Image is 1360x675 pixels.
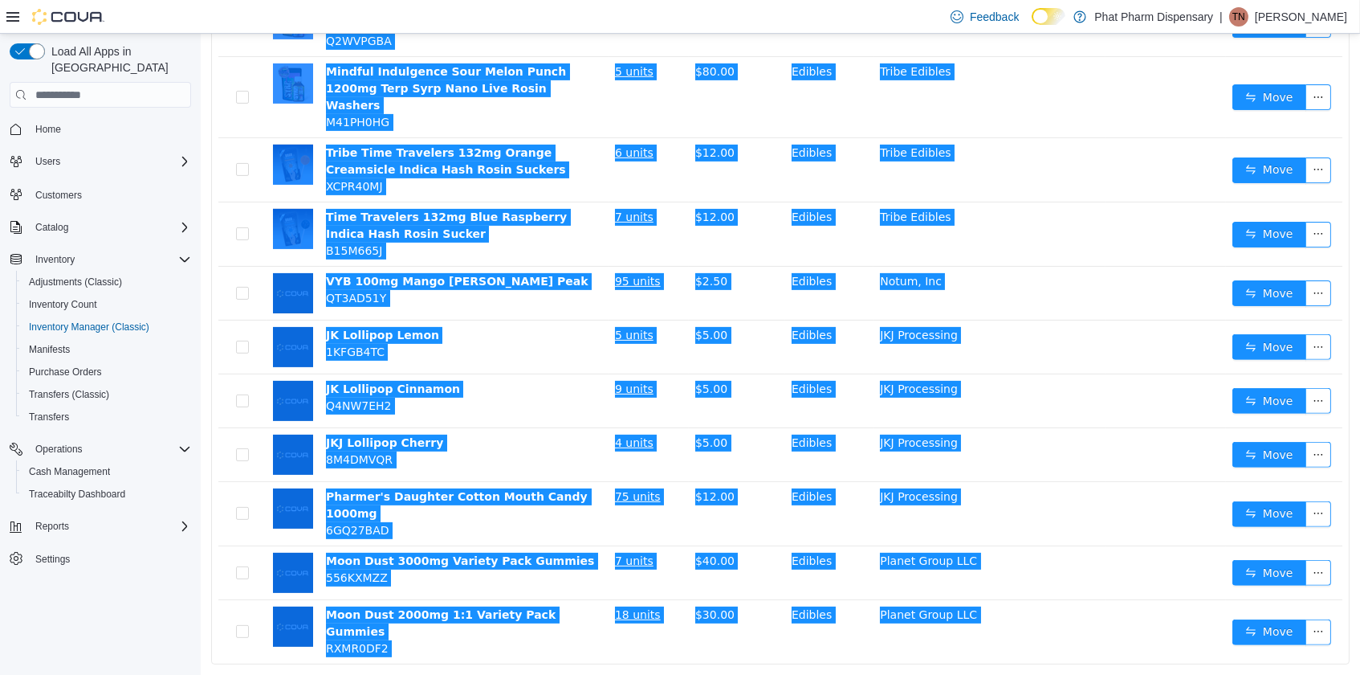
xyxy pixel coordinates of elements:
[1105,586,1130,612] button: icon: ellipsis
[1032,247,1106,272] button: icon: swapMove
[29,411,69,423] span: Transfers
[679,575,776,587] span: Planet Group LLC
[72,401,112,441] img: JKJ Lollipop Cherry placeholder
[584,395,673,448] td: Edibles
[495,31,534,44] span: $80.00
[584,341,673,395] td: Edibles
[3,216,197,239] button: Catalog
[22,295,191,314] span: Inventory Count
[1105,301,1130,326] button: icon: ellipsis
[125,490,189,503] span: 6GQ27BAD
[679,456,757,469] span: JKJ Processing
[1105,51,1130,76] button: icon: ellipsis
[29,388,109,401] span: Transfers (Classic)
[1232,7,1245,27] span: TN
[32,9,104,25] img: Cova
[72,293,112,333] img: JK Lollipop Lemon placeholder
[29,517,191,536] span: Reports
[29,250,191,269] span: Inventory
[1032,408,1106,434] button: icon: swapMove
[29,186,88,205] a: Customers
[1032,8,1065,25] input: Dark Mode
[3,182,197,206] button: Customers
[29,343,70,356] span: Manifests
[29,321,149,333] span: Inventory Manager (Classic)
[29,250,81,269] button: Inventory
[29,488,125,501] span: Traceabilty Dashboard
[125,1,191,14] span: Q2WVPGBA
[125,241,388,254] a: VYB 100mg Mango [PERSON_NAME] Peak
[584,169,673,233] td: Edibles
[495,295,527,308] span: $5.00
[1105,188,1130,214] button: icon: ellipsis
[495,241,527,254] span: $2.50
[125,521,393,534] a: Moon Dust 3000mg Variety Pack Gummies
[679,112,750,125] span: Tribe Edibles
[22,485,191,504] span: Traceabilty Dashboard
[16,316,197,338] button: Inventory Manager (Classic)
[29,218,191,237] span: Catalog
[3,547,197,571] button: Settings
[125,295,238,308] a: JK Lollipop Lemon
[35,189,82,202] span: Customers
[22,340,191,359] span: Manifests
[35,443,83,456] span: Operations
[3,515,197,538] button: Reports
[495,575,534,587] span: $30.00
[35,553,70,566] span: Settings
[1032,586,1106,612] button: icon: swapMove
[495,521,534,534] span: $40.00
[29,184,191,204] span: Customers
[16,406,197,428] button: Transfers
[1255,7,1347,27] p: [PERSON_NAME]
[29,549,191,569] span: Settings
[22,362,191,382] span: Purchase Orders
[414,575,460,587] u: 18 units
[125,575,355,604] a: Moon Dust 2000mg 1:1 Variety Pack Gummies
[1105,468,1130,493] button: icon: ellipsis
[1032,188,1106,214] button: icon: swapMove
[1105,247,1130,272] button: icon: ellipsis
[1094,7,1213,27] p: Phat Pharm Dispensary
[35,123,61,136] span: Home
[414,521,453,534] u: 7 units
[29,298,97,311] span: Inventory Count
[1220,7,1223,27] p: |
[29,366,102,378] span: Purchase Orders
[414,31,453,44] u: 5 units
[72,175,112,215] img: Time Travelers 132mg Blue Raspberry Indica Hash Rosin Sucker hero shot
[584,448,673,513] td: Edibles
[1032,124,1106,149] button: icon: swapMove
[72,347,112,387] img: JK Lollipop Cinnamon placeholder
[1105,354,1130,380] button: icon: ellipsis
[35,253,75,266] span: Inventory
[584,513,673,567] td: Edibles
[22,340,76,359] a: Manifests
[495,349,527,362] span: $5.00
[125,608,188,621] span: RXMR0DF2
[125,211,181,223] span: B15M665J
[72,111,112,151] img: Tribe Time Travelers 132mg Orange Creamsicle Indica Hash Rosin Suckers hero shot
[125,419,192,432] span: 8M4DMVQR
[22,317,191,337] span: Inventory Manager (Classic)
[35,221,68,234] span: Catalog
[16,293,197,316] button: Inventory Count
[944,1,1025,33] a: Feedback
[16,361,197,383] button: Purchase Orders
[1032,354,1106,380] button: icon: swapMove
[1105,124,1130,149] button: icon: ellipsis
[495,177,534,190] span: $12.00
[495,112,534,125] span: $12.00
[35,155,60,168] span: Users
[584,567,673,630] td: Edibles
[414,112,453,125] u: 6 units
[72,30,112,70] img: Mindful Indulgence Sour Melon Punch 1200mg Terp Syrp Nano Live Rosin Washers hero shot
[125,403,242,415] a: JKJ Lollipop Cherry
[45,43,191,76] span: Load All Apps in [GEOGRAPHIC_DATA]
[29,120,67,139] a: Home
[1032,25,1032,26] span: Dark Mode
[125,366,190,378] span: Q4NW7EH2
[584,287,673,341] td: Edibles
[414,177,453,190] u: 7 units
[29,152,191,171] span: Users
